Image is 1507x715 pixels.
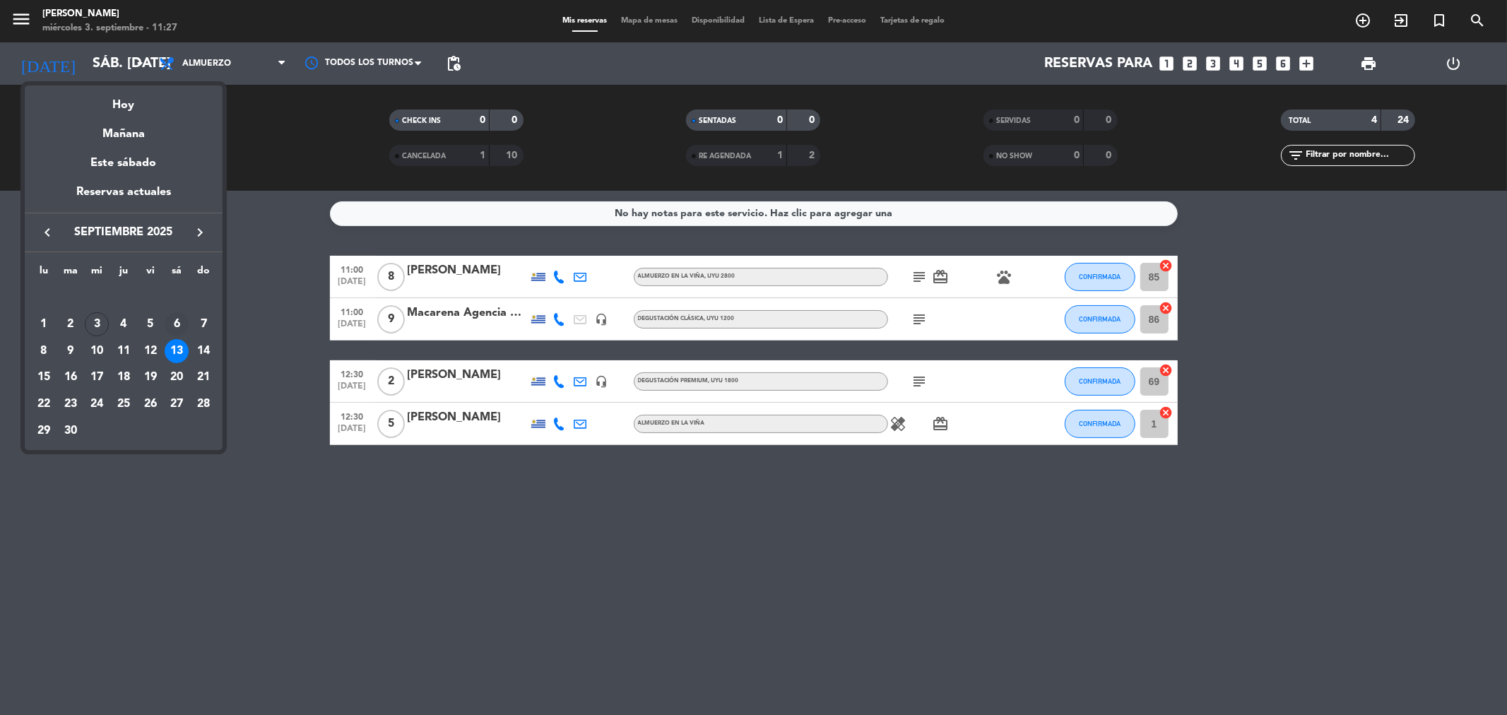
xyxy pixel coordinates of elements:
div: 2 [59,312,83,336]
i: keyboard_arrow_right [191,224,208,241]
th: lunes [30,263,57,285]
span: septiembre 2025 [60,223,187,242]
td: 26 de septiembre de 2025 [137,391,164,418]
td: 23 de septiembre de 2025 [57,391,84,418]
td: 3 de septiembre de 2025 [83,311,110,338]
i: keyboard_arrow_left [39,224,56,241]
td: 28 de septiembre de 2025 [190,391,217,418]
td: 30 de septiembre de 2025 [57,418,84,444]
th: domingo [190,263,217,285]
div: 9 [59,339,83,363]
div: 1 [32,312,56,336]
div: 26 [138,392,162,416]
div: 20 [165,365,189,389]
div: 23 [59,392,83,416]
div: 29 [32,419,56,443]
td: 9 de septiembre de 2025 [57,338,84,365]
button: keyboard_arrow_left [35,223,60,242]
td: 27 de septiembre de 2025 [164,391,191,418]
div: 27 [165,392,189,416]
td: 8 de septiembre de 2025 [30,338,57,365]
td: 14 de septiembre de 2025 [190,338,217,365]
div: 13 [165,339,189,363]
div: 11 [112,339,136,363]
div: 7 [191,312,215,336]
div: 21 [191,365,215,389]
div: 14 [191,339,215,363]
td: 10 de septiembre de 2025 [83,338,110,365]
td: 5 de septiembre de 2025 [137,311,164,338]
button: keyboard_arrow_right [187,223,213,242]
td: 6 de septiembre de 2025 [164,311,191,338]
td: 19 de septiembre de 2025 [137,365,164,391]
td: 2 de septiembre de 2025 [57,311,84,338]
td: 24 de septiembre de 2025 [83,391,110,418]
td: 18 de septiembre de 2025 [110,365,137,391]
div: Hoy [25,85,223,114]
div: 8 [32,339,56,363]
div: 16 [59,365,83,389]
div: 15 [32,365,56,389]
div: 3 [85,312,109,336]
td: 29 de septiembre de 2025 [30,418,57,444]
div: Reservas actuales [25,183,223,212]
div: 17 [85,365,109,389]
th: miércoles [83,263,110,285]
td: 25 de septiembre de 2025 [110,391,137,418]
div: 30 [59,419,83,443]
td: 17 de septiembre de 2025 [83,365,110,391]
td: 4 de septiembre de 2025 [110,311,137,338]
td: 7 de septiembre de 2025 [190,311,217,338]
td: 20 de septiembre de 2025 [164,365,191,391]
div: 10 [85,339,109,363]
td: 13 de septiembre de 2025 [164,338,191,365]
div: 18 [112,365,136,389]
div: 22 [32,392,56,416]
td: 22 de septiembre de 2025 [30,391,57,418]
div: 19 [138,365,162,389]
div: 25 [112,392,136,416]
div: 24 [85,392,109,416]
th: viernes [137,263,164,285]
th: sábado [164,263,191,285]
th: jueves [110,263,137,285]
div: 5 [138,312,162,336]
td: 15 de septiembre de 2025 [30,365,57,391]
th: martes [57,263,84,285]
div: 4 [112,312,136,336]
div: Mañana [25,114,223,143]
td: 12 de septiembre de 2025 [137,338,164,365]
div: Este sábado [25,143,223,183]
div: 28 [191,392,215,416]
div: 6 [165,312,189,336]
td: 11 de septiembre de 2025 [110,338,137,365]
div: 12 [138,339,162,363]
td: 16 de septiembre de 2025 [57,365,84,391]
td: 21 de septiembre de 2025 [190,365,217,391]
td: 1 de septiembre de 2025 [30,311,57,338]
td: SEP. [30,285,217,312]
